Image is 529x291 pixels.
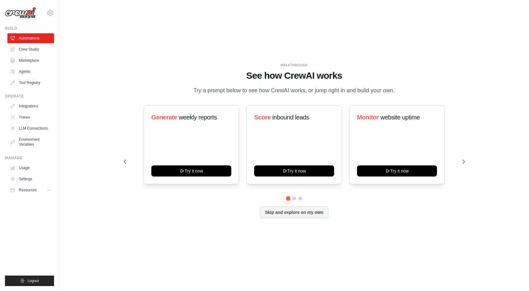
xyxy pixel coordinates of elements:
[5,94,54,99] div: Operate
[178,114,216,121] span: weekly reports
[124,70,465,81] h1: See how CrewAI works
[7,101,54,111] a: Integrations
[5,156,54,160] div: Manage
[7,44,54,54] a: Crew Studio
[7,163,54,173] a: Usage
[7,67,54,77] a: Agents
[124,63,465,68] div: WALKTHROUGH
[5,276,54,286] button: Logout
[260,206,329,218] button: Skip and explore on my own
[7,112,54,122] a: Traces
[254,165,334,177] button: Try it now
[7,174,54,184] a: Settings
[7,56,54,65] a: Marketplace
[151,165,231,177] button: Try it now
[357,114,379,121] span: Monitor
[7,185,54,195] button: Resources
[19,188,36,193] span: Resources
[151,114,177,121] span: Generate
[191,86,398,95] p: Try a prompt below to see how CrewAI works, or jump right in and build your own.
[5,26,54,31] div: Build
[5,7,36,19] img: Logo
[272,114,309,121] span: inbound leads
[357,165,437,177] button: Try it now
[380,114,420,121] span: website uptime
[7,135,54,149] a: Environment Variables
[254,114,271,121] span: Score
[7,33,54,43] a: Automations
[27,278,39,283] span: Logout
[7,123,54,133] a: LLM Connections
[7,78,54,88] a: Tool Registry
